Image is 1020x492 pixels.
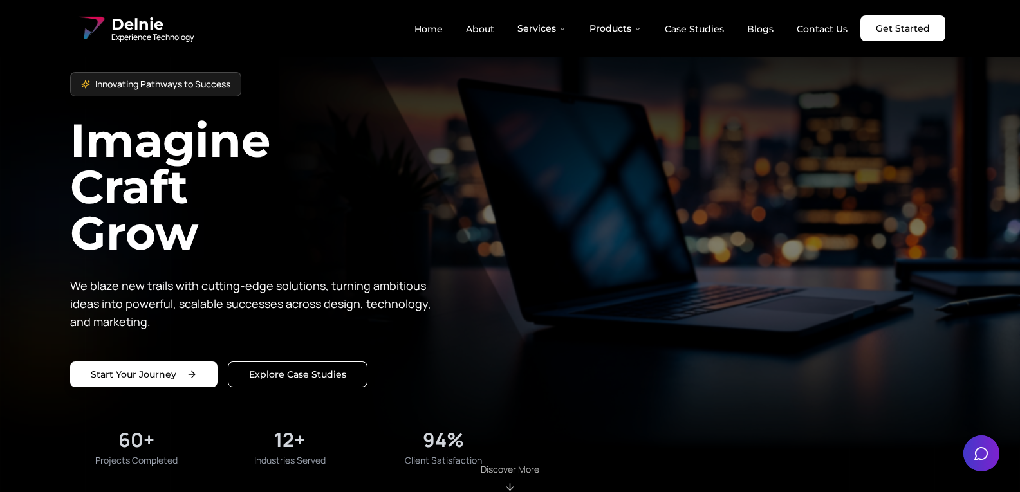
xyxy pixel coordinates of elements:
[860,15,945,41] a: Get Started
[481,463,539,476] p: Discover More
[254,454,326,467] span: Industries Served
[111,32,194,42] span: Experience Technology
[118,428,154,451] div: 60+
[456,18,505,40] a: About
[95,78,230,91] span: Innovating Pathways to Success
[70,277,441,331] p: We blaze new trails with cutting-edge solutions, turning ambitious ideas into powerful, scalable ...
[654,18,734,40] a: Case Studies
[405,454,482,467] span: Client Satisfaction
[963,435,999,471] button: Open chat
[70,361,218,387] a: Start your project with us
[274,428,305,451] div: 12+
[95,454,178,467] span: Projects Completed
[737,18,784,40] a: Blogs
[75,13,106,44] img: Delnie Logo
[228,361,367,387] a: Explore our solutions
[423,428,464,451] div: 94%
[786,18,858,40] a: Contact Us
[404,18,453,40] a: Home
[507,15,577,41] button: Services
[111,14,194,35] span: Delnie
[404,15,858,41] nav: Main
[75,13,194,44] a: Delnie Logo Full
[579,15,652,41] button: Products
[70,117,510,256] h1: Imagine Craft Grow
